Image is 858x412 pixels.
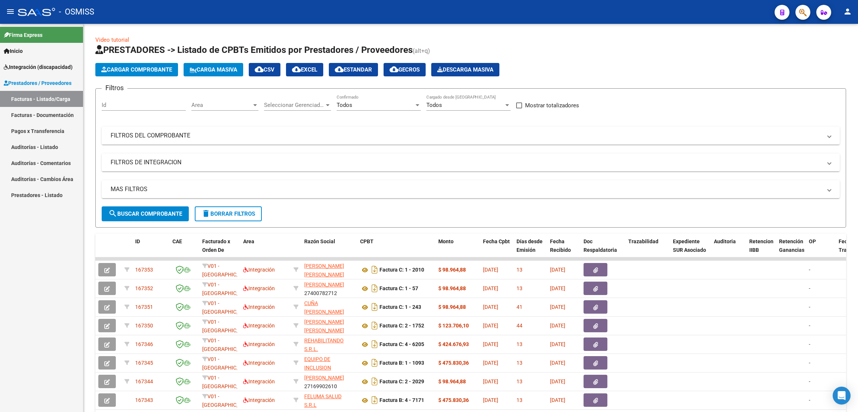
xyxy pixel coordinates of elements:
button: Descarga Masiva [431,63,499,76]
span: REHABILITANDO S.R.L. [304,337,344,352]
span: Razón Social [304,238,335,244]
span: [DATE] [550,341,565,347]
span: [PERSON_NAME] [304,375,344,381]
span: Integración [243,341,275,347]
strong: Factura B: 4 - 7171 [379,397,424,403]
span: [DATE] [483,397,498,403]
span: [DATE] [483,378,498,384]
span: Estandar [335,66,372,73]
span: - [809,360,810,366]
strong: Factura B: 1 - 1093 [379,360,424,366]
span: Descarga Masiva [437,66,493,73]
mat-icon: person [843,7,852,16]
span: EQUIPO DE INCLUSION CRECIENDO JUNTOS S.R.L. [304,356,353,387]
datatable-header-cell: Retencion IIBB [746,234,776,266]
div: 27179646345 [304,318,354,333]
span: Integración [243,285,275,291]
strong: Factura C: 1 - 57 [379,286,418,292]
span: 13 [517,341,522,347]
span: 167351 [135,304,153,310]
span: 167346 [135,341,153,347]
strong: $ 475.830,36 [438,360,469,366]
datatable-header-cell: Retención Ganancias [776,234,806,266]
i: Descargar documento [370,375,379,387]
span: Fecha Recibido [550,238,571,253]
span: [DATE] [550,378,565,384]
div: 24248169598 [304,262,354,278]
i: Descargar documento [370,282,379,294]
span: 167353 [135,267,153,273]
span: Días desde Emisión [517,238,543,253]
span: Fecha Cpbt [483,238,510,244]
div: Open Intercom Messenger [833,387,851,405]
mat-icon: menu [6,7,15,16]
datatable-header-cell: Fecha Recibido [547,234,581,266]
span: Prestadores / Proveedores [4,79,71,87]
button: CSV [249,63,280,76]
span: (alt+q) [413,47,430,54]
span: [DATE] [483,323,498,329]
span: - OSMISS [59,4,94,20]
span: Integración (discapacidad) [4,63,73,71]
span: Area [191,102,252,108]
span: [DATE] [550,360,565,366]
span: Trazabilidad [628,238,658,244]
span: [DATE] [483,360,498,366]
span: Integración [243,304,275,310]
button: Borrar Filtros [195,206,262,221]
span: 13 [517,360,522,366]
div: 27169902610 [304,374,354,389]
strong: Factura C: 2 - 2029 [379,379,424,385]
strong: $ 98.964,88 [438,267,466,273]
span: - [809,323,810,329]
span: [DATE] [550,304,565,310]
datatable-header-cell: CPBT [357,234,435,266]
span: [DATE] [483,285,498,291]
span: 167352 [135,285,153,291]
span: - [809,285,810,291]
strong: Factura C: 1 - 243 [379,304,421,310]
span: Integración [243,378,275,384]
span: Mostrar totalizadores [525,101,579,110]
span: CPBT [360,238,374,244]
span: 13 [517,267,522,273]
span: [PERSON_NAME] [PERSON_NAME] [304,263,344,278]
button: Estandar [329,63,378,76]
span: - [809,267,810,273]
span: OP [809,238,816,244]
button: Gecros [384,63,426,76]
datatable-header-cell: Expediente SUR Asociado [670,234,711,266]
span: Doc Respaldatoria [584,238,617,253]
span: Firma Express [4,31,42,39]
datatable-header-cell: Razón Social [301,234,357,266]
span: CSV [255,66,274,73]
i: Descargar documento [370,394,379,406]
strong: Factura C: 2 - 1752 [379,323,424,329]
mat-icon: cloud_download [335,65,344,74]
span: Expediente SUR Asociado [673,238,706,253]
i: Descargar documento [370,338,379,350]
mat-expansion-panel-header: MAS FILTROS [102,180,840,198]
button: Cargar Comprobante [95,63,178,76]
mat-expansion-panel-header: FILTROS DE INTEGRACION [102,153,840,171]
span: - [809,304,810,310]
span: Integración [243,360,275,366]
span: Borrar Filtros [201,210,255,217]
datatable-header-cell: OP [806,234,836,266]
span: 167345 [135,360,153,366]
span: - [809,341,810,347]
span: Area [243,238,254,244]
span: [DATE] [550,397,565,403]
span: - [809,397,810,403]
span: Retencion IIBB [749,238,773,253]
strong: Factura C: 4 - 6205 [379,342,424,348]
datatable-header-cell: Monto [435,234,480,266]
span: 41 [517,304,522,310]
mat-icon: search [108,209,117,218]
strong: $ 424.676,93 [438,341,469,347]
datatable-header-cell: Trazabilidad [625,234,670,266]
span: Facturado x Orden De [202,238,230,253]
i: Descargar documento [370,301,379,313]
span: Seleccionar Gerenciador [264,102,324,108]
span: [DATE] [483,267,498,273]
